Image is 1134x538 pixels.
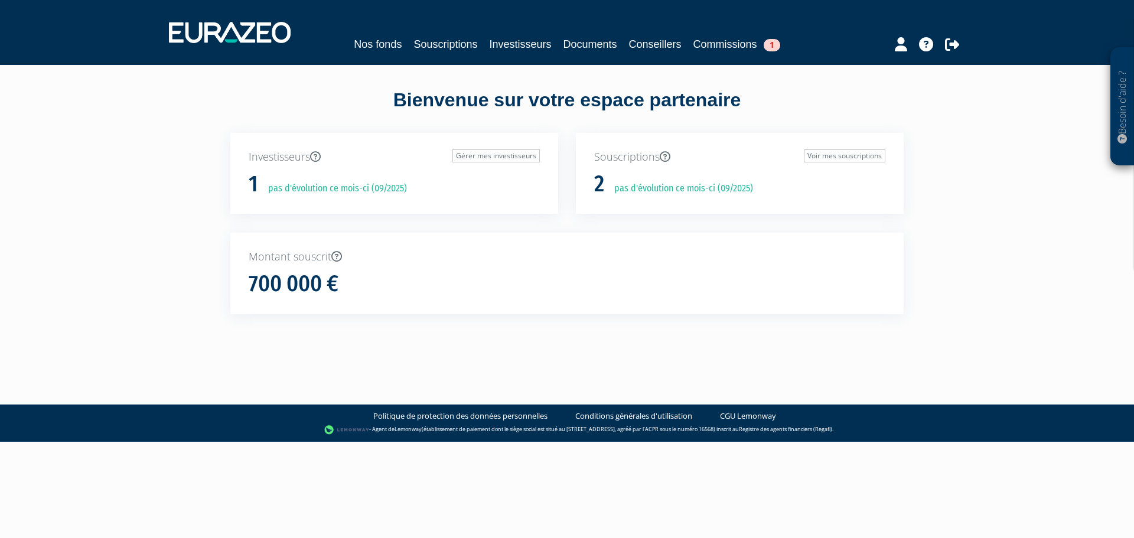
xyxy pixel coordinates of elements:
a: Politique de protection des données personnelles [373,410,548,422]
a: CGU Lemonway [720,410,776,422]
div: - Agent de (établissement de paiement dont le siège social est situé au [STREET_ADDRESS], agréé p... [12,424,1122,436]
p: Montant souscrit [249,249,885,265]
a: Conditions générales d'utilisation [575,410,692,422]
a: Souscriptions [413,36,477,53]
h1: 2 [594,172,604,197]
span: 1 [764,39,780,51]
p: pas d'évolution ce mois-ci (09/2025) [260,182,407,195]
a: Lemonway [395,425,422,433]
img: 1732889491-logotype_eurazeo_blanc_rvb.png [169,22,291,43]
p: Investisseurs [249,149,540,165]
p: Souscriptions [594,149,885,165]
a: Nos fonds [354,36,402,53]
a: Investisseurs [489,36,551,53]
p: Besoin d'aide ? [1116,54,1129,160]
p: pas d'évolution ce mois-ci (09/2025) [606,182,753,195]
img: logo-lemonway.png [324,424,370,436]
a: Voir mes souscriptions [804,149,885,162]
a: Commissions1 [693,36,780,53]
a: Registre des agents financiers (Regafi) [739,425,832,433]
a: Gérer mes investisseurs [452,149,540,162]
h1: 700 000 € [249,272,338,296]
h1: 1 [249,172,258,197]
a: Conseillers [629,36,682,53]
a: Documents [563,36,617,53]
div: Bienvenue sur votre espace partenaire [221,87,913,133]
